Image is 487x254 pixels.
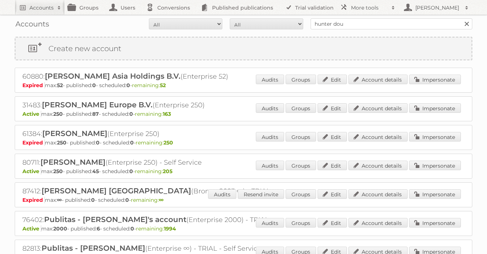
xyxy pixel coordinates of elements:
[131,197,164,203] span: remaining:
[57,139,67,146] strong: 250
[57,197,62,203] strong: ∞
[318,218,347,228] a: Edit
[318,132,347,142] a: Edit
[22,111,465,117] p: max: - published: - scheduled: -
[164,225,176,232] strong: 1994
[92,82,96,89] strong: 0
[256,75,284,84] a: Audits
[22,168,465,175] p: max: - published: - scheduled: -
[22,100,280,110] h2: 31483: (Enterprise 250)
[53,168,63,175] strong: 250
[318,161,347,170] a: Edit
[409,189,461,199] a: Impersonate
[160,82,166,89] strong: 52
[44,215,186,224] span: Publitas - [PERSON_NAME]'s account
[413,4,461,11] h2: [PERSON_NAME]
[22,82,45,89] span: Expired
[286,132,316,142] a: Groups
[238,189,284,199] a: Resend invite
[130,139,134,146] strong: 0
[22,215,280,225] h2: 76402: (Enterprise 2000) - TRIAL - Self Service
[409,218,461,228] a: Impersonate
[348,75,408,84] a: Account details
[22,139,465,146] p: max: - published: - scheduled: -
[57,82,63,89] strong: 52
[22,158,280,167] h2: 80711: (Enterprise 250) - Self Service
[22,129,280,139] h2: 61384: (Enterprise 250)
[42,186,191,195] span: [PERSON_NAME] [GEOGRAPHIC_DATA]
[129,168,133,175] strong: 0
[15,37,472,60] a: Create new account
[286,161,316,170] a: Groups
[164,139,173,146] strong: 250
[22,225,465,232] p: max: - published: - scheduled: -
[42,100,153,109] span: [PERSON_NAME] Europe B.V.
[97,225,100,232] strong: 6
[348,218,408,228] a: Account details
[256,218,284,228] a: Audits
[92,111,99,117] strong: 87
[125,197,129,203] strong: 0
[348,132,408,142] a: Account details
[126,82,130,89] strong: 0
[130,225,134,232] strong: 0
[409,161,461,170] a: Impersonate
[92,168,99,175] strong: 45
[136,225,176,232] span: remaining:
[256,161,284,170] a: Audits
[409,103,461,113] a: Impersonate
[256,132,284,142] a: Audits
[22,186,280,196] h2: 87412: (Bronze-2023 ∞) - TRIAL - Self Service
[348,189,408,199] a: Account details
[53,225,67,232] strong: 2000
[53,111,63,117] strong: 250
[22,82,465,89] p: max: - published: - scheduled: -
[45,72,180,81] span: [PERSON_NAME] Asia Holdings B.V.
[22,244,280,253] h2: 82813: (Enterprise ∞) - TRIAL - Self Service
[22,197,45,203] span: Expired
[22,72,280,81] h2: 60880: (Enterprise 52)
[351,4,388,11] h2: More tools
[163,168,172,175] strong: 205
[91,197,95,203] strong: 0
[40,158,105,167] span: [PERSON_NAME]
[286,218,316,228] a: Groups
[286,103,316,113] a: Groups
[163,111,171,117] strong: 163
[348,161,408,170] a: Account details
[42,244,145,253] span: Publitas - [PERSON_NAME]
[286,189,316,199] a: Groups
[135,111,171,117] span: remaining:
[129,111,133,117] strong: 0
[208,189,236,199] a: Audits
[318,75,347,84] a: Edit
[22,197,465,203] p: max: - published: - scheduled: -
[135,168,172,175] span: remaining:
[29,4,54,11] h2: Accounts
[409,132,461,142] a: Impersonate
[136,139,173,146] span: remaining:
[22,111,41,117] span: Active
[22,139,45,146] span: Expired
[318,103,347,113] a: Edit
[159,197,164,203] strong: ∞
[96,139,100,146] strong: 0
[318,189,347,199] a: Edit
[348,103,408,113] a: Account details
[132,82,166,89] span: remaining:
[256,103,284,113] a: Audits
[22,225,41,232] span: Active
[286,75,316,84] a: Groups
[409,75,461,84] a: Impersonate
[22,168,41,175] span: Active
[42,129,107,138] span: [PERSON_NAME]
